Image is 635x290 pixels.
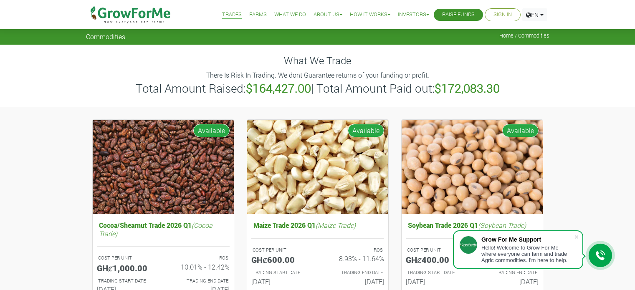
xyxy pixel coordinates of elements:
[348,124,384,137] span: Available
[325,269,383,276] p: Estimated Trading End Date
[398,10,429,19] a: Investors
[251,219,384,231] h5: Maize Trade 2026 Q1
[249,10,267,19] a: Farms
[350,10,390,19] a: How it Works
[97,263,157,273] h5: GHȼ1,000.00
[93,120,234,214] img: growforme image
[502,124,539,137] span: Available
[251,277,311,285] h6: [DATE]
[171,255,228,262] p: ROS
[222,10,242,19] a: Trades
[406,255,466,265] h5: GHȼ400.00
[253,247,310,254] p: COST PER UNIT
[98,277,156,285] p: Estimated Trading Start Date
[406,219,539,231] h5: Soybean Trade 2026 Q1
[522,8,547,21] a: EN
[171,277,228,285] p: Estimated Trading End Date
[98,255,156,262] p: COST PER UNIT
[324,277,384,285] h6: [DATE]
[86,55,549,67] h4: What We Trade
[253,269,310,276] p: Estimated Trading Start Date
[442,10,475,19] a: Raise Funds
[406,277,466,285] h6: [DATE]
[478,277,539,285] h6: [DATE]
[402,120,543,214] img: growforme image
[193,124,230,137] span: Available
[407,269,465,276] p: Estimated Trading Start Date
[247,120,388,214] img: growforme image
[97,219,230,239] h5: Cocoa/Shearnut Trade 2026 Q1
[274,10,306,19] a: What We Do
[481,236,574,243] div: Grow For Me Support
[481,245,574,263] div: Hello! Welcome to Grow For Me where everyone can farm and trade Agric commodities. I'm here to help.
[246,81,311,96] b: $164,427.00
[324,255,384,262] h6: 8.93% - 11.64%
[407,247,465,254] p: COST PER UNIT
[316,221,356,229] i: (Maize Trade)
[480,269,537,276] p: Estimated Trading End Date
[478,221,526,229] i: (Soybean Trade)
[314,10,342,19] a: About Us
[87,70,548,80] p: There Is Risk In Trading. We dont Guarantee returns of your funding or profit.
[86,33,125,40] span: Commodities
[406,219,539,289] a: Soybean Trade 2026 Q1(Soybean Trade) COST PER UNIT GHȼ400.00 ROS 8.57% - 11.43% TRADING START DAT...
[170,263,230,271] h6: 10.01% - 12.42%
[493,10,512,19] a: Sign In
[251,255,311,265] h5: GHȼ600.00
[435,81,500,96] b: $172,083.30
[99,221,213,237] i: (Cocoa Trade)
[251,219,384,289] a: Maize Trade 2026 Q1(Maize Trade) COST PER UNIT GHȼ600.00 ROS 8.93% - 11.64% TRADING START DATE [D...
[499,33,549,39] span: Home / Commodities
[87,81,548,96] h3: Total Amount Raised: | Total Amount Paid out:
[325,247,383,254] p: ROS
